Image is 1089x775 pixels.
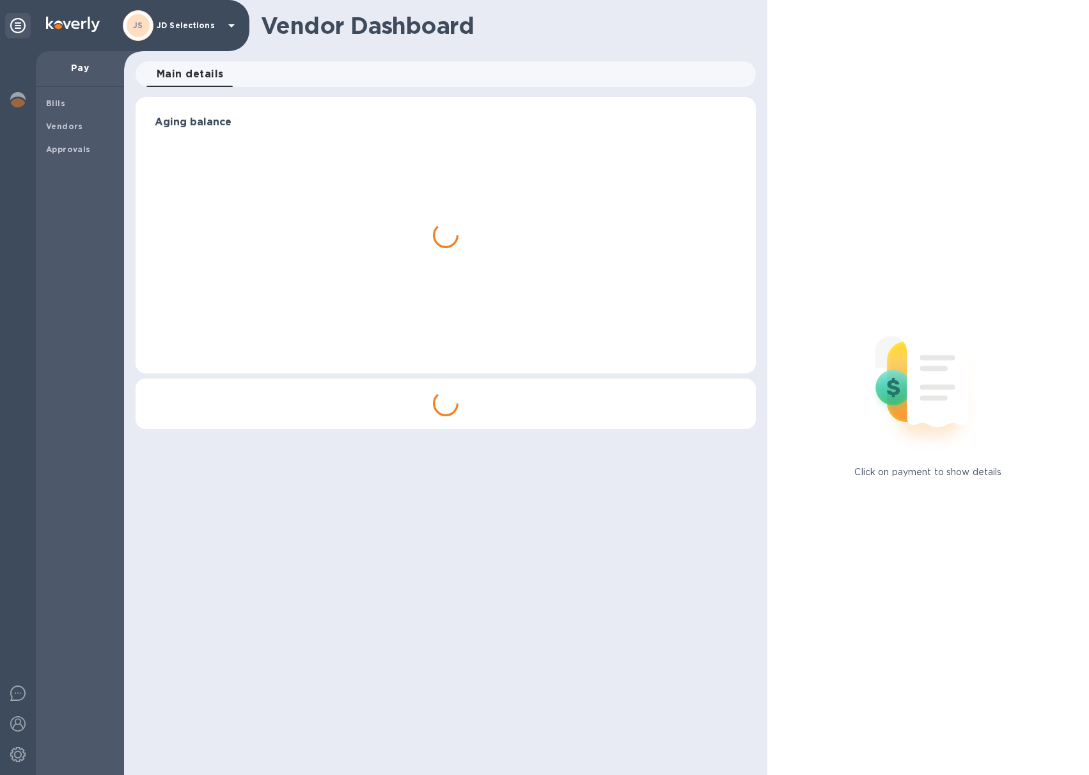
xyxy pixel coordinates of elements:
[155,116,737,129] h3: Aging balance
[46,17,100,32] img: Logo
[133,20,143,30] b: JS
[157,21,221,30] p: JD Selections
[46,145,91,154] b: Approvals
[261,12,747,39] h1: Vendor Dashboard
[46,121,83,131] b: Vendors
[854,466,1001,479] p: Click on payment to show details
[157,65,224,83] span: Main details
[46,61,114,74] p: Pay
[46,98,65,108] b: Bills
[5,13,31,38] div: Unpin categories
